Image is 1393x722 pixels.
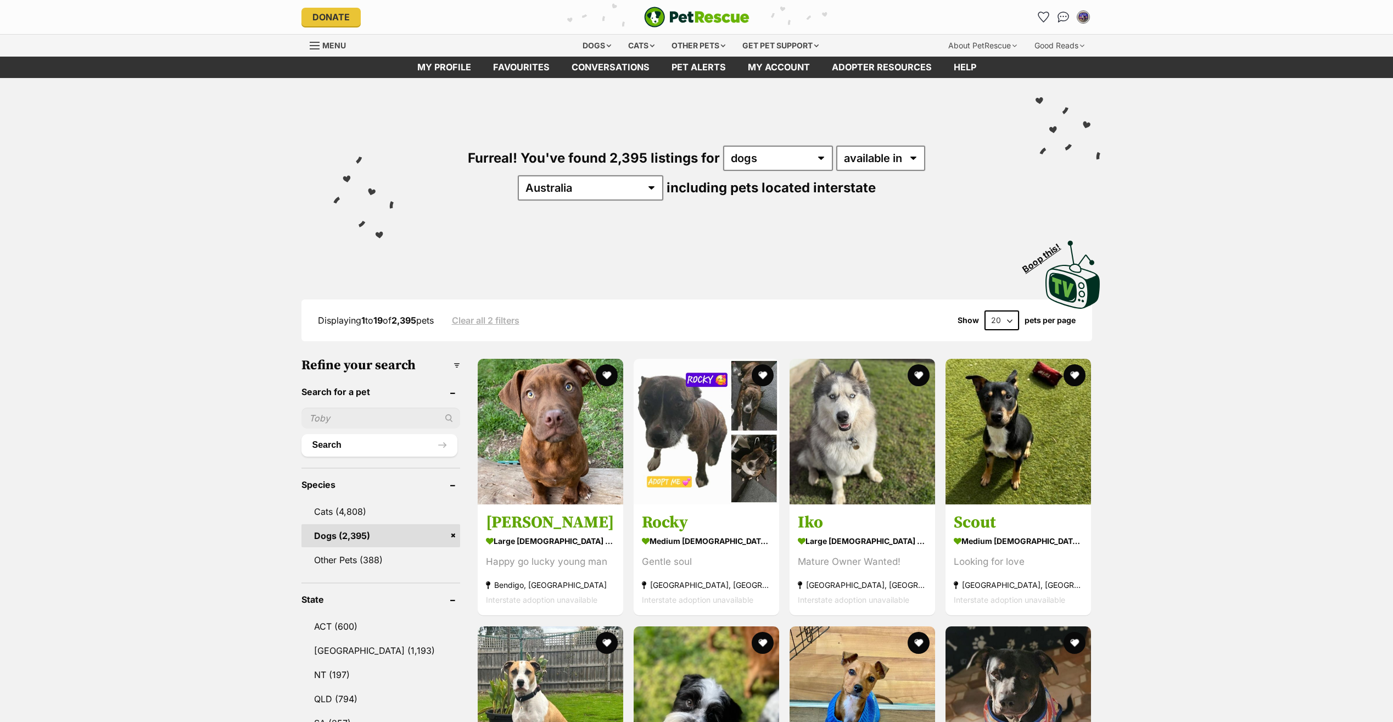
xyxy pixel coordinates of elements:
img: Megan Porter profile pic [1078,12,1089,23]
div: Good Reads [1027,35,1092,57]
strong: large [DEMOGRAPHIC_DATA] Dog [486,534,615,549]
a: Help [943,57,987,78]
div: About PetRescue [941,35,1025,57]
img: Rocky - Rottweiler Dog [634,359,779,504]
header: Search for a pet [301,387,460,397]
a: Iko large [DEMOGRAPHIC_DATA] Dog Mature Owner Wanted! [GEOGRAPHIC_DATA], [GEOGRAPHIC_DATA] Inters... [790,504,935,616]
img: Iko - Siberian Husky Dog [790,359,935,504]
button: favourite [1064,364,1086,386]
div: Dogs [575,35,619,57]
input: Toby [301,408,460,429]
span: including pets located interstate [667,180,876,196]
strong: [GEOGRAPHIC_DATA], [GEOGRAPHIC_DATA] [954,578,1083,593]
a: PetRescue [644,7,749,27]
a: Conversations [1055,8,1072,26]
strong: medium [DEMOGRAPHIC_DATA] Dog [954,534,1083,549]
strong: Bendigo, [GEOGRAPHIC_DATA] [486,578,615,593]
a: Pet alerts [661,57,737,78]
a: Favourites [1035,8,1053,26]
span: Interstate adoption unavailable [642,596,753,605]
a: Menu [310,35,354,54]
span: Boop this! [1020,235,1071,274]
button: favourite [752,364,774,386]
strong: 1 [361,315,365,326]
a: My account [737,57,821,78]
a: conversations [561,57,661,78]
button: favourite [908,632,930,654]
img: Scout - Kelpie Dog [946,359,1091,504]
strong: 2,395 [391,315,416,326]
button: favourite [596,632,618,654]
header: State [301,595,460,604]
a: My profile [406,57,482,78]
a: QLD (794) [301,687,460,710]
span: Displaying to of pets [318,315,434,326]
img: chat-41dd97257d64d25036548639549fe6c8038ab92f7586957e7f3b1b290dea8141.svg [1058,12,1069,23]
img: logo-e224e6f780fb5917bec1dbf3a21bbac754714ae5b6737aabdf751b685950b380.svg [644,7,749,27]
div: Happy go lucky young man [486,555,615,570]
div: Looking for love [954,555,1083,570]
a: Cats (4,808) [301,500,460,523]
strong: [GEOGRAPHIC_DATA], [GEOGRAPHIC_DATA] [798,578,927,593]
h3: Scout [954,513,1083,534]
h3: Rocky [642,513,771,534]
a: [GEOGRAPHIC_DATA] (1,193) [301,639,460,662]
strong: [GEOGRAPHIC_DATA], [GEOGRAPHIC_DATA] [642,578,771,593]
div: Mature Owner Wanted! [798,555,927,570]
a: Other Pets (388) [301,548,460,571]
a: Boop this! [1045,231,1100,311]
button: favourite [1064,632,1086,654]
span: Interstate adoption unavailable [954,596,1065,605]
header: Species [301,480,460,490]
div: Cats [620,35,662,57]
strong: medium [DEMOGRAPHIC_DATA] Dog [642,534,771,549]
img: Huxley - Staffordshire Bull Terrier Dog [478,359,623,504]
a: Adopter resources [821,57,943,78]
span: Menu [322,41,346,50]
span: Furreal! You've found 2,395 listings for [468,150,720,166]
a: [PERSON_NAME] large [DEMOGRAPHIC_DATA] Dog Happy go lucky young man Bendigo, [GEOGRAPHIC_DATA] In... [478,504,623,616]
button: favourite [752,632,774,654]
strong: large [DEMOGRAPHIC_DATA] Dog [798,534,927,549]
a: Donate [301,8,361,26]
a: Favourites [482,57,561,78]
label: pets per page [1025,316,1076,325]
div: Get pet support [735,35,826,57]
div: Gentle soul [642,555,771,570]
strong: 19 [373,315,383,326]
h3: [PERSON_NAME] [486,513,615,534]
button: favourite [908,364,930,386]
h3: Iko [798,513,927,534]
a: Clear all 2 filters [452,315,519,325]
a: NT (197) [301,663,460,686]
span: Interstate adoption unavailable [486,596,597,605]
span: Show [958,316,979,325]
div: Other pets [664,35,733,57]
a: ACT (600) [301,615,460,638]
span: Interstate adoption unavailable [798,596,909,605]
a: Rocky medium [DEMOGRAPHIC_DATA] Dog Gentle soul [GEOGRAPHIC_DATA], [GEOGRAPHIC_DATA] Interstate a... [634,504,779,616]
button: My account [1075,8,1092,26]
button: Search [301,434,457,456]
img: PetRescue TV logo [1045,241,1100,309]
a: Scout medium [DEMOGRAPHIC_DATA] Dog Looking for love [GEOGRAPHIC_DATA], [GEOGRAPHIC_DATA] Interst... [946,504,1091,616]
h3: Refine your search [301,358,460,373]
ul: Account quick links [1035,8,1092,26]
button: favourite [596,364,618,386]
a: Dogs (2,395) [301,524,460,547]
